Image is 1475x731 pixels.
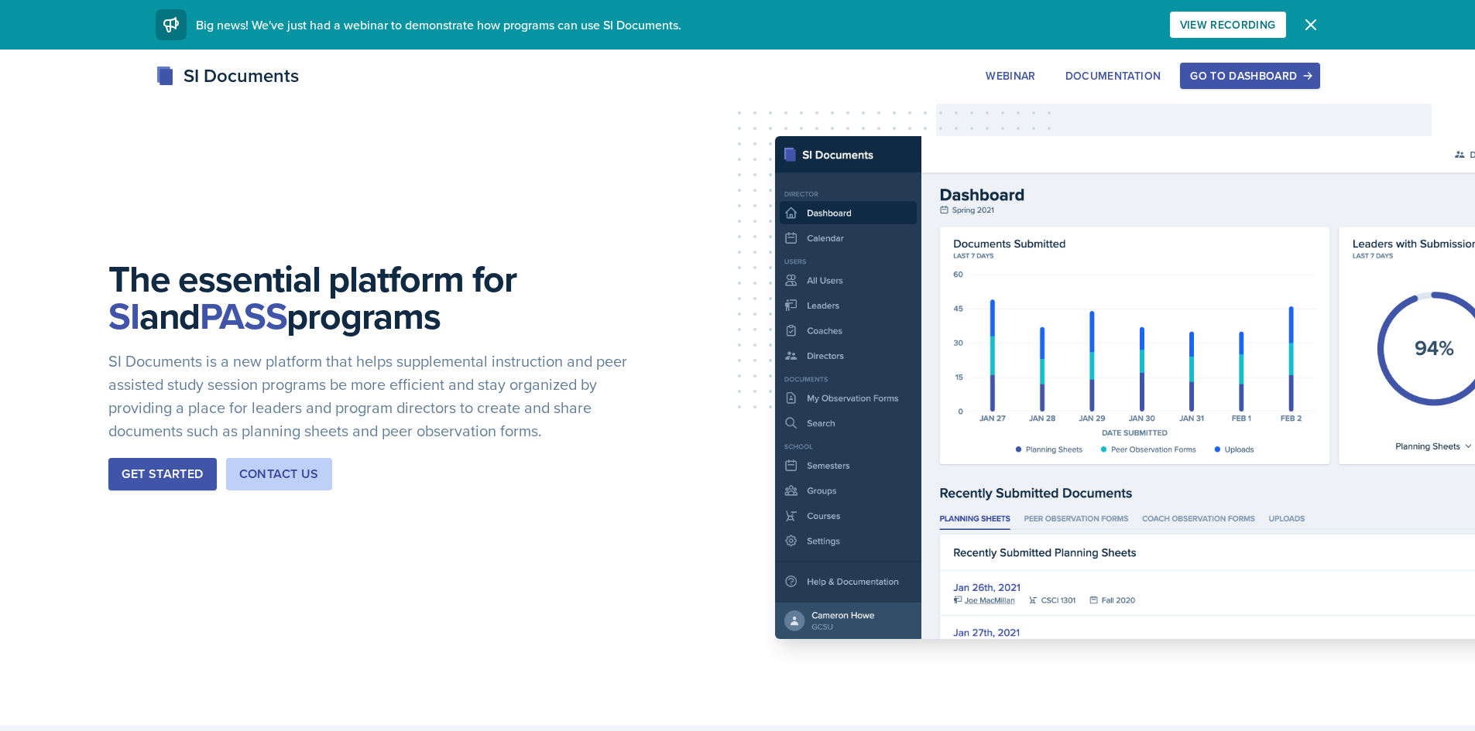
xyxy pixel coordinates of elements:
[1190,70,1309,82] div: Go to Dashboard
[108,458,216,490] button: Get Started
[1170,12,1286,38] button: View Recording
[986,70,1035,82] div: Webinar
[1180,19,1276,31] div: View Recording
[156,62,299,90] div: SI Documents
[1180,63,1319,89] button: Go to Dashboard
[122,465,203,483] div: Get Started
[226,458,332,490] button: Contact Us
[239,465,319,483] div: Contact Us
[976,63,1045,89] button: Webinar
[1055,63,1171,89] button: Documentation
[1065,70,1161,82] div: Documentation
[196,16,681,33] span: Big news! We've just had a webinar to demonstrate how programs can use SI Documents.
